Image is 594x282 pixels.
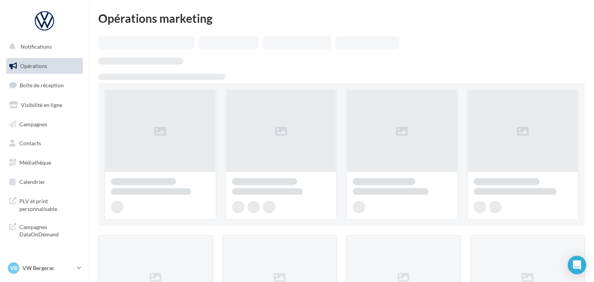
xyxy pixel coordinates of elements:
span: Visibilité en ligne [21,102,62,108]
a: Contacts [5,135,84,151]
span: Médiathèque [19,159,51,166]
a: Visibilité en ligne [5,97,84,113]
span: Opérations [20,63,47,69]
span: Campagnes DataOnDemand [19,222,80,238]
span: VB [10,264,17,272]
div: Opérations marketing [98,12,585,24]
span: Boîte de réception [20,82,64,88]
span: Calendrier [19,178,45,185]
a: Médiathèque [5,155,84,171]
a: Calendrier [5,174,84,190]
span: PLV et print personnalisable [19,196,80,212]
span: Notifications [20,43,52,50]
span: Campagnes [19,121,47,127]
button: Notifications [5,39,81,55]
a: Campagnes DataOnDemand [5,219,84,241]
a: Campagnes [5,116,84,133]
a: Boîte de réception [5,77,84,93]
p: VW Bergerac [22,264,74,272]
a: VB VW Bergerac [6,261,83,275]
a: PLV et print personnalisable [5,193,84,216]
span: Contacts [19,140,41,146]
a: Opérations [5,58,84,74]
div: Open Intercom Messenger [568,256,586,274]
